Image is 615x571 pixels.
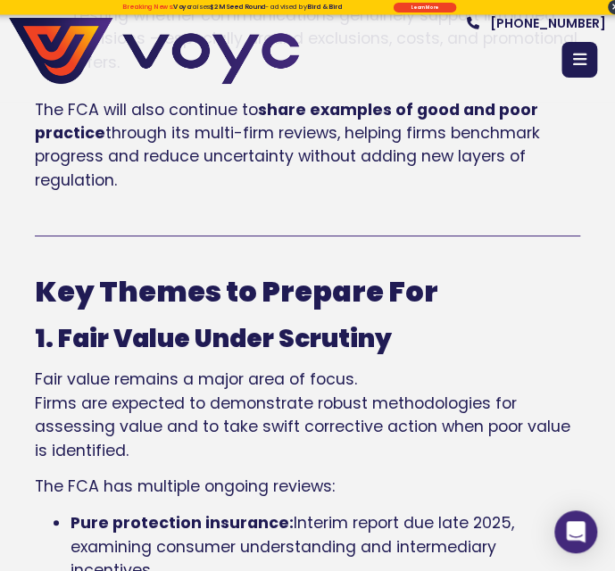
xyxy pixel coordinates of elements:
b: 1. Fair Value Under Scrutiny [35,321,392,356]
b: Key Themes to Prepare For [35,271,438,311]
img: voyc-full-logo [9,18,299,84]
span: The FCA has multiple ongoing reviews: [35,476,335,497]
strong: $2M Seed Round [210,3,265,12]
div: Open Intercom Messenger [554,510,597,553]
strong: Bird & Bird [306,3,341,12]
span: raises - advised by [173,3,341,12]
div: Submit [393,3,455,12]
a: [PHONE_NUMBER] [467,17,606,29]
span: Fair value remains a major area of focus. [35,368,357,390]
b: share examples of good and poor practice [35,99,538,144]
div: Breaking News: Voyc raises $2M Seed Round - advised by Bird & Bird [88,3,374,19]
span: The FCA will also continue to [35,99,258,120]
strong: Voyc [173,3,190,12]
span: [PHONE_NUMBER] [490,17,606,29]
strong: Breaking News: [122,3,173,12]
span: through its multi-firm reviews, helping firms benchmark progress and reduce uncertainty without a... [35,122,540,191]
span: Firms are expected to demonstrate robust methodologies for assessing value and to take swift corr... [35,393,570,461]
b: Pure protection insurance: [71,512,294,534]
